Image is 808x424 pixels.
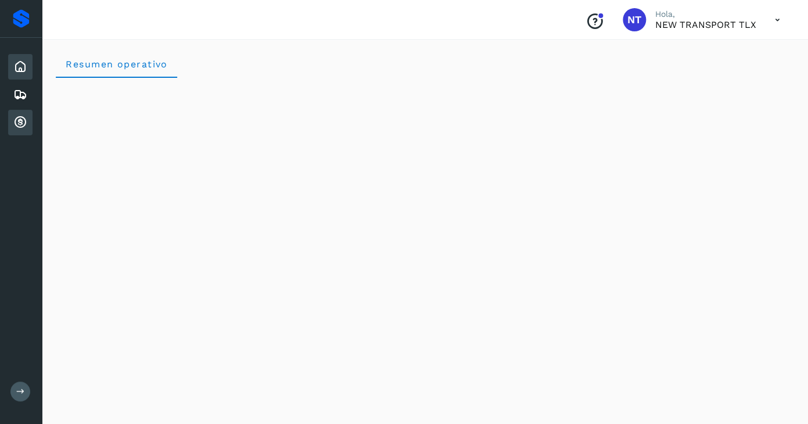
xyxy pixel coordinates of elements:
[8,82,33,107] div: Embarques
[65,59,168,70] span: Resumen operativo
[8,54,33,80] div: Inicio
[8,110,33,135] div: Cuentas por cobrar
[655,19,756,30] p: NEW TRANSPORT TLX
[655,9,756,19] p: Hola,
